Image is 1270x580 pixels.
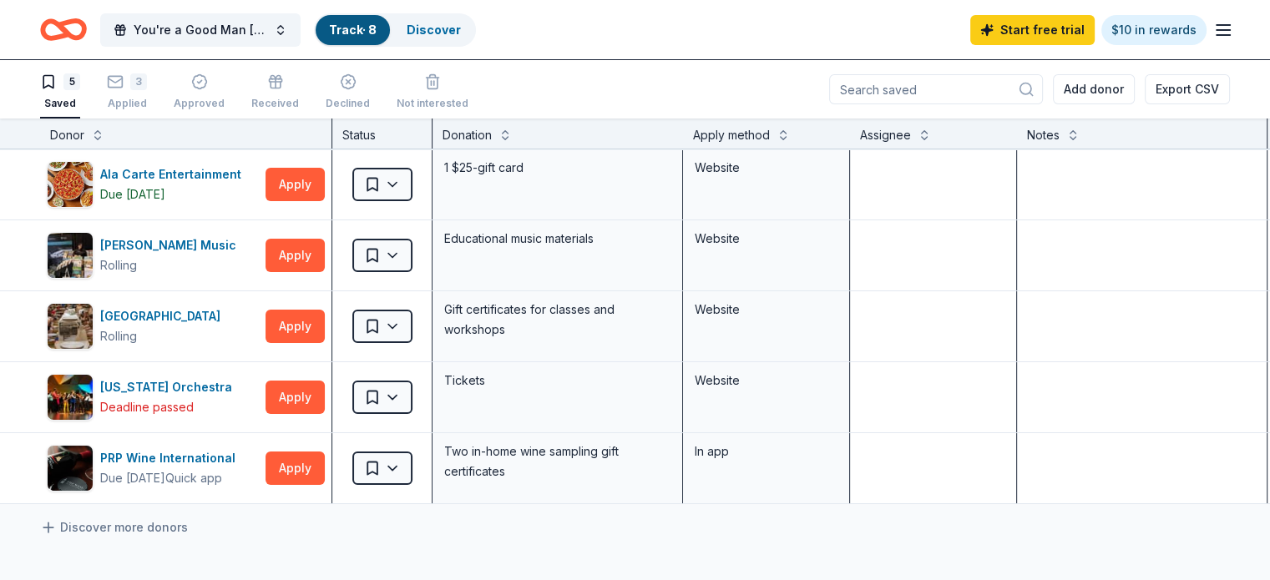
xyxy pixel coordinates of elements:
[326,97,370,110] div: Declined
[100,164,248,184] div: Ala Carte Entertainment
[251,97,299,110] div: Received
[860,125,911,145] div: Assignee
[107,67,147,119] button: 3Applied
[397,67,468,119] button: Not interested
[47,161,259,208] button: Image for Ala Carte EntertainmentAla Carte EntertainmentDue [DATE]
[695,371,837,391] div: Website
[695,158,837,178] div: Website
[266,451,325,485] button: Apply
[266,168,325,201] button: Apply
[266,310,325,343] button: Apply
[443,227,672,250] div: Educational music materials
[100,326,137,346] div: Rolling
[397,97,468,110] div: Not interested
[443,298,672,341] div: Gift certificates for classes and workshops
[326,67,370,119] button: Declined
[174,67,225,119] button: Approved
[40,97,80,110] div: Saved
[48,304,93,349] img: Image for Lillstreet Art Center
[165,470,222,487] div: Quick app
[695,441,837,461] div: In app
[443,369,672,392] div: Tickets
[134,20,267,40] span: You're a Good Man [PERSON_NAME]-Silent Auction
[970,15,1095,45] a: Start free trial
[407,23,461,37] a: Discover
[48,233,93,278] img: Image for Alfred Music
[1053,74,1135,104] button: Add donor
[40,10,87,49] a: Home
[695,229,837,249] div: Website
[47,303,259,350] button: Image for Lillstreet Art Center[GEOGRAPHIC_DATA]Rolling
[443,440,672,483] div: Two in-home wine sampling gift certificates
[48,162,93,207] img: Image for Ala Carte Entertainment
[47,374,259,421] button: Image for Minnesota Orchestra[US_STATE] OrchestraDeadline passed
[329,23,377,37] a: Track· 8
[100,255,137,275] div: Rolling
[47,445,259,492] button: Image for PRP Wine InternationalPRP Wine InternationalDue [DATE]Quick app
[40,67,80,119] button: 5Saved
[266,381,325,414] button: Apply
[100,235,243,255] div: [PERSON_NAME] Music
[100,397,194,417] div: Deadline passed
[100,184,165,204] div: Due [DATE]
[829,74,1043,104] input: Search saved
[695,300,837,320] div: Website
[63,73,80,90] div: 5
[50,125,84,145] div: Donor
[251,67,299,119] button: Received
[1145,74,1230,104] button: Export CSV
[314,13,476,47] button: Track· 8Discover
[332,119,433,149] div: Status
[130,73,147,90] div: 3
[40,517,188,537] a: Discover more donors
[100,468,165,488] div: Due [DATE]
[266,239,325,272] button: Apply
[174,97,225,110] div: Approved
[107,97,147,110] div: Applied
[693,125,770,145] div: Apply method
[100,13,301,47] button: You're a Good Man [PERSON_NAME]-Silent Auction
[100,377,239,397] div: [US_STATE] Orchestra
[443,125,492,145] div: Donation
[47,232,259,279] button: Image for Alfred Music[PERSON_NAME] MusicRolling
[443,156,672,179] div: 1 $25-gift card
[48,446,93,491] img: Image for PRP Wine International
[48,375,93,420] img: Image for Minnesota Orchestra
[100,448,242,468] div: PRP Wine International
[1101,15,1207,45] a: $10 in rewards
[100,306,227,326] div: [GEOGRAPHIC_DATA]
[1027,125,1060,145] div: Notes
